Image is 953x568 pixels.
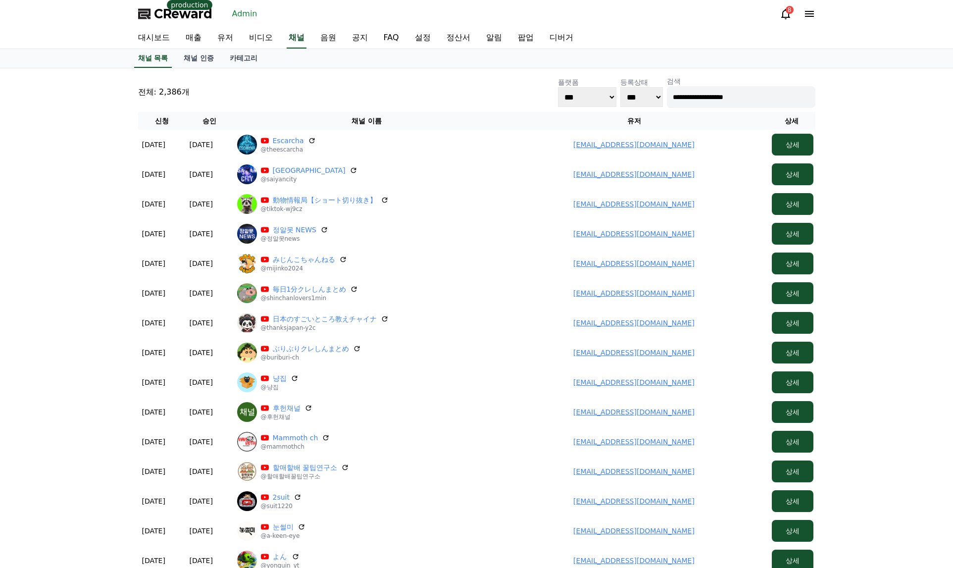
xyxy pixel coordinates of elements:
[142,377,165,387] p: [DATE]
[573,200,695,208] a: [EMAIL_ADDRESS][DOMAIN_NAME]
[573,557,695,565] a: [EMAIL_ADDRESS][DOMAIN_NAME]
[142,229,165,239] p: [DATE]
[190,526,213,536] p: [DATE]
[772,378,813,386] a: 상세
[237,462,257,481] img: 할매할배 꿀팁연구소
[190,496,213,506] p: [DATE]
[142,526,165,536] p: [DATE]
[142,496,165,506] p: [DATE]
[176,49,222,68] a: 채널 인증
[273,136,304,146] a: Escarcha
[261,264,347,272] p: @mijinko2024
[190,437,213,447] p: [DATE]
[772,520,813,542] button: 상세
[772,319,813,327] a: 상세
[190,229,213,239] p: [DATE]
[209,28,241,49] a: 유저
[772,312,813,334] button: 상세
[772,408,813,416] a: 상세
[190,348,213,358] p: [DATE]
[772,230,813,238] a: 상세
[273,344,349,354] a: ぶりぶりクレしんまとめ
[222,49,265,68] a: 카테고리
[261,502,301,510] p: @suit1220
[261,205,389,213] p: @tiktok-wj9cz
[190,407,213,417] p: [DATE]
[273,284,347,294] a: 毎日1分クレしんまとめ
[573,497,695,505] a: [EMAIL_ADDRESS][DOMAIN_NAME]
[237,402,257,422] img: 후헌채널
[573,289,695,297] a: [EMAIL_ADDRESS][DOMAIN_NAME]
[772,289,813,297] a: 상세
[273,255,335,264] a: みじんこちゃんねる
[190,318,213,328] p: [DATE]
[772,282,813,304] button: 상세
[273,403,301,413] a: 후헌채널
[772,431,813,453] button: 상세
[772,371,813,393] button: 상세
[237,432,257,452] img: Mammoth ch
[142,556,165,566] p: [DATE]
[376,28,407,49] a: FAQ
[142,169,165,179] p: [DATE]
[573,438,695,446] a: [EMAIL_ADDRESS][DOMAIN_NAME]
[273,552,288,562] a: よん
[273,433,318,443] a: Mammoth ch
[573,259,695,267] a: [EMAIL_ADDRESS][DOMAIN_NAME]
[237,372,257,392] img: 냥집
[142,288,165,298] p: [DATE]
[273,373,287,383] a: 냥집
[237,283,257,303] img: 毎日1分クレしんまとめ
[772,200,813,208] a: 상세
[237,254,257,273] img: みじんこちゃんねる
[772,342,813,363] button: 상세
[237,521,257,541] img: 눈썰미
[273,195,377,205] a: 動物情報局【ショート切り抜き】
[573,408,695,416] a: [EMAIL_ADDRESS][DOMAIN_NAME]
[142,348,165,358] p: [DATE]
[772,490,813,512] button: 상세
[772,497,813,505] a: 상세
[138,6,212,22] a: CReward
[190,288,213,298] p: [DATE]
[128,314,190,339] a: Settings
[237,164,257,184] img: Saiyan City
[138,112,186,130] th: 신청
[261,413,312,421] p: @후헌채널
[261,532,305,540] p: @a-keen-eye
[237,313,257,333] img: 日本のすごいところ教えチャイナ
[261,294,358,302] p: @shinchanlovers1min
[134,49,172,68] a: 채널 목록
[261,443,330,451] p: @mammothch
[3,314,65,339] a: Home
[147,329,171,337] span: Settings
[768,112,815,130] th: 상세
[241,28,281,49] a: 비디오
[772,253,813,274] button: 상세
[772,438,813,446] a: 상세
[667,76,815,86] p: 검색
[130,28,178,49] a: 대시보드
[190,556,213,566] p: [DATE]
[478,28,510,49] a: 알림
[237,135,257,155] img: Escarcha
[772,223,813,245] button: 상세
[178,28,209,49] a: 매출
[407,28,439,49] a: 설정
[190,169,213,179] p: [DATE]
[261,354,361,361] p: @buriburi-ch
[237,224,257,244] img: 정알못 NEWS
[780,8,792,20] a: 8
[772,134,813,155] button: 상세
[573,230,695,238] a: [EMAIL_ADDRESS][DOMAIN_NAME]
[772,349,813,357] a: 상세
[273,314,377,324] a: 日本のすごいところ教えチャイナ
[772,401,813,423] button: 상세
[273,463,337,472] a: 할매할배 꿀팁연구소
[190,199,213,209] p: [DATE]
[237,194,257,214] img: 動物情報局【ショート切り抜き】
[142,140,165,150] p: [DATE]
[82,329,111,337] span: Messages
[237,491,257,511] img: 2suit
[142,407,165,417] p: [DATE]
